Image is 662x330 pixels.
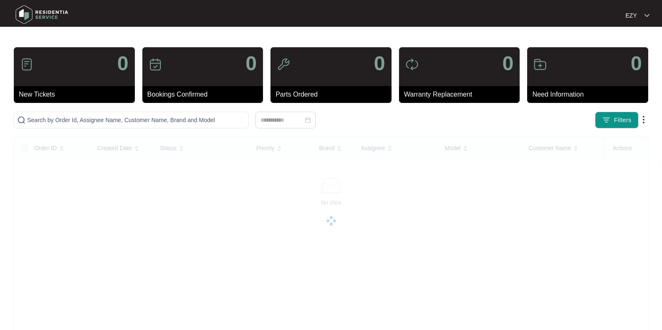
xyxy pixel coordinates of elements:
img: search-icon [17,116,26,124]
p: 0 [631,54,642,74]
img: dropdown arrow [639,115,649,125]
p: 0 [374,54,385,74]
p: Warranty Replacement [404,90,520,100]
img: icon [277,58,290,71]
p: Parts Ordered [276,90,392,100]
img: residentia service logo [13,2,71,27]
img: icon [405,58,419,71]
img: icon [533,58,547,71]
img: icon [20,58,33,71]
img: dropdown arrow [644,13,649,18]
p: EZY [626,11,637,20]
p: New Tickets [19,90,135,100]
button: filter iconFilters [595,112,639,128]
p: Need Information [532,90,648,100]
p: Bookings Confirmed [147,90,263,100]
img: icon [149,58,162,71]
img: filter icon [602,116,610,124]
p: 0 [117,54,129,74]
p: 0 [502,54,514,74]
span: Filters [614,116,631,125]
input: Search by Order Id, Assignee Name, Customer Name, Brand and Model [27,115,245,125]
p: 0 [245,54,257,74]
